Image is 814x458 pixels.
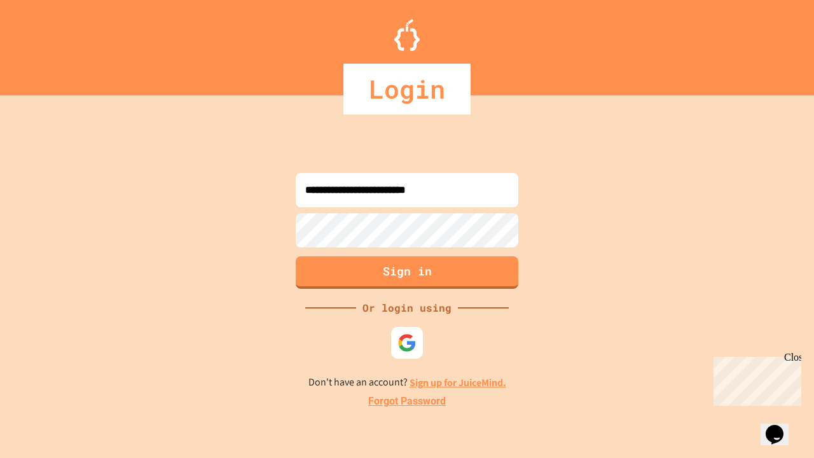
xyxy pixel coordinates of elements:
img: Logo.svg [394,19,420,51]
p: Don't have an account? [308,375,506,391]
img: google-icon.svg [397,333,417,352]
div: Login [343,64,471,114]
iframe: chat widget [708,352,801,406]
button: Sign in [296,256,518,289]
div: Chat with us now!Close [5,5,88,81]
div: Or login using [356,300,458,316]
iframe: chat widget [761,407,801,445]
a: Sign up for JuiceMind. [410,376,506,389]
a: Forgot Password [368,394,446,409]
